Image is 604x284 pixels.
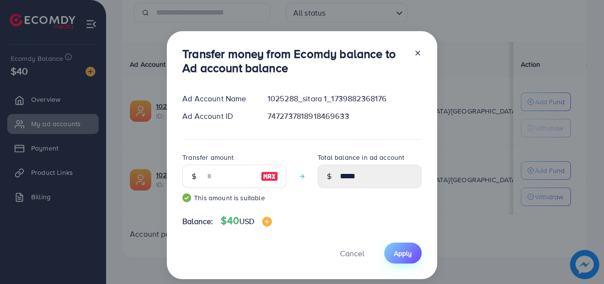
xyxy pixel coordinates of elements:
div: 1025288_sitara 1_1739882368176 [260,93,429,104]
label: Transfer amount [182,152,233,162]
div: Ad Account Name [175,93,260,104]
img: image [261,170,278,182]
small: This amount is suitable [182,193,286,203]
span: Apply [394,248,412,258]
h4: $40 [221,215,272,227]
span: Balance: [182,216,213,227]
label: Total balance in ad account [318,152,404,162]
div: Ad Account ID [175,111,260,122]
span: Cancel [340,248,364,259]
img: guide [182,193,191,202]
button: Apply [384,243,422,264]
h3: Transfer money from Ecomdy balance to Ad account balance [182,47,406,75]
span: USD [239,216,254,227]
img: image [262,217,272,227]
div: 7472737818918469633 [260,111,429,122]
button: Cancel [328,243,376,264]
